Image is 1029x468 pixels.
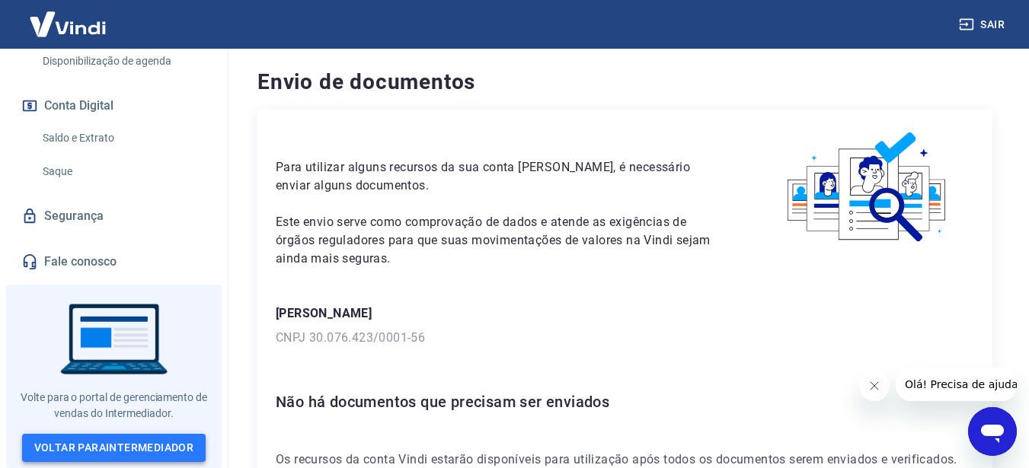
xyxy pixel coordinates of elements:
[37,123,209,154] a: Saldo e Extrato
[956,11,1011,39] button: Sair
[18,89,209,123] button: Conta Digital
[762,128,974,247] img: waiting_documents.41d9841a9773e5fdf392cede4d13b617.svg
[22,434,206,462] a: Voltar paraIntermediador
[276,390,974,414] h6: Não há documentos que precisam ser enviados
[37,46,209,77] a: Disponibilização de agenda
[18,199,209,233] a: Segurança
[18,245,209,279] a: Fale conosco
[859,371,890,401] iframe: Fechar mensagem
[968,407,1017,456] iframe: Botão para abrir a janela de mensagens
[257,67,992,97] h4: Envio de documentos
[276,329,974,347] p: CNPJ 30.076.423/0001-56
[9,11,128,23] span: Olá! Precisa de ajuda?
[896,368,1017,401] iframe: Mensagem da empresa
[276,213,725,268] p: Este envio serve como comprovação de dados e atende as exigências de órgãos reguladores para que ...
[18,1,117,47] img: Vindi
[276,304,974,323] p: [PERSON_NAME]
[37,156,209,187] a: Saque
[276,158,725,195] p: Para utilizar alguns recursos da sua conta [PERSON_NAME], é necessário enviar alguns documentos.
